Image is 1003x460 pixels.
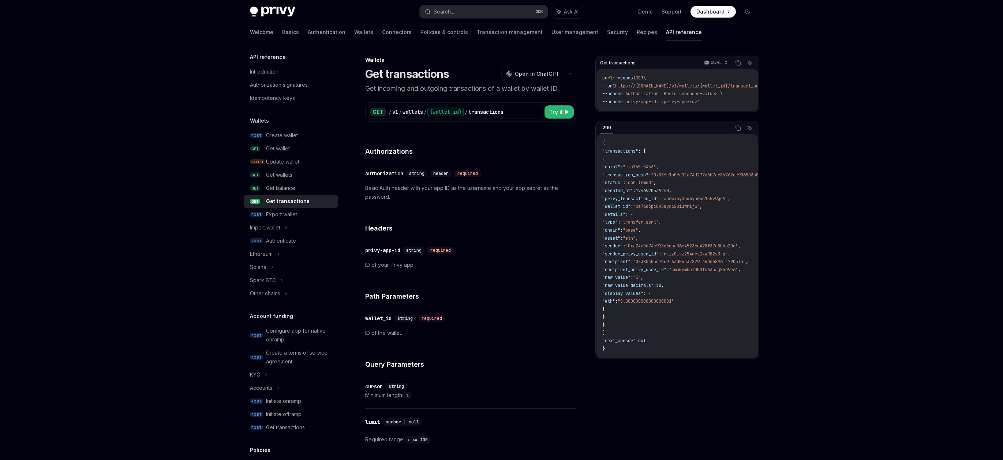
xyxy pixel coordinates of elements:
[244,324,338,346] a: POSTConfigure app for native onramp
[433,171,449,176] span: header
[403,108,423,116] div: wallets
[636,235,638,241] span: ,
[250,94,295,102] div: Idempotency keys
[696,8,725,15] span: Dashboard
[244,65,338,78] a: Introduction
[392,108,398,116] div: v1
[250,399,263,404] span: POST
[365,184,576,201] p: Basic Auth header with your app ID as the username and your app secret as the password.
[636,188,669,194] span: 1746920539240
[602,346,605,352] span: }
[244,234,338,247] a: POSTAuthenticate
[602,219,618,225] span: "type"
[250,23,273,41] a: Welcome
[250,186,260,191] span: GET
[515,70,559,78] span: Open in ChatGPT
[738,267,741,273] span: ,
[244,91,338,105] a: Idempotency keys
[244,142,338,155] a: GETGet wallet
[620,219,659,225] span: "transfer_sent"
[623,243,625,249] span: :
[250,146,260,152] span: GET
[618,298,674,304] span: "0.000000000000000001"
[602,83,615,89] span: --url
[633,274,641,280] span: "1"
[365,418,380,426] div: limit
[602,75,613,81] span: curl
[244,208,338,221] a: POSTExport wallet
[638,8,653,15] a: Demo
[389,108,392,116] div: /
[266,326,333,344] div: Configure app for native onramp
[602,267,666,273] span: "recipient_privy_user_id"
[662,8,682,15] a: Support
[656,164,659,170] span: ,
[365,391,576,400] div: Minimum length:
[244,421,338,434] a: POSTGet transactions
[700,57,731,69] button: cURL
[266,131,298,140] div: Create wallet
[266,410,302,419] div: Initiate offramp
[365,146,576,156] h4: Authorizations
[669,188,671,194] span: ,
[419,315,445,322] div: required
[602,196,659,202] span: "privy_transaction_id"
[623,99,700,105] span: 'privy-app-id: <privy-app-id>'
[602,156,605,162] span: {
[623,91,720,97] span: 'Authorization: Basic <encoded-value>'
[266,184,295,192] div: Get balance
[250,53,286,61] h5: API reference
[623,227,638,233] span: "base"
[477,23,543,41] a: Transaction management
[403,392,412,399] code: 1
[420,23,468,41] a: Policies & controls
[648,172,651,178] span: :
[365,261,576,269] p: ID of your Privy app.
[544,105,574,119] button: Try it
[244,168,338,182] a: GETGet wallets
[633,259,746,265] span: "0x38bc05d7b69f63d05337829fa5dc4896f179b5fa"
[536,9,543,15] span: ⌘ K
[691,6,736,18] a: Dashboard
[602,227,620,233] span: "chain"
[409,171,424,176] span: string
[654,180,656,186] span: ,
[602,251,659,257] span: "sender_privy_user_id"
[244,78,338,91] a: Authorization signatures
[250,412,263,417] span: POST
[661,283,664,288] span: ,
[250,276,276,285] div: Spark BTC
[564,8,579,15] span: Ask AI
[602,212,625,217] span: "details"
[602,164,620,170] span: "caip2"
[745,123,755,133] button: Ask AI
[700,203,702,209] span: ,
[659,196,661,202] span: :
[602,172,648,178] span: "transaction_hash"
[427,247,454,254] div: required
[244,155,338,168] a: PATCHUpdate wallet
[728,196,730,202] span: ,
[615,83,761,89] span: https://[DOMAIN_NAME]/v1/wallets/{wallet_id}/transactions
[468,108,504,116] div: transactions
[244,346,338,368] a: POSTCreate a terms of service agreement
[666,267,669,273] span: :
[638,148,646,154] span: : [
[266,348,333,366] div: Create a terms of service agreement
[250,81,308,89] div: Authorization signatures
[551,5,584,18] button: Ask AI
[365,56,576,64] div: Wallets
[370,108,386,116] div: GET
[746,259,748,265] span: ,
[651,172,825,178] span: "0x03fe1b0fd11a74d277a5b7a68b762de906503b82cbce2fc791250fd2b77cf137"
[244,394,338,408] a: POSTInitiate onramp
[250,133,263,138] span: POST
[397,315,413,321] span: string
[602,243,623,249] span: "sender"
[266,197,310,206] div: Get transactions
[637,23,657,41] a: Recipes
[244,182,338,195] a: GETGet balance
[602,140,605,146] span: {
[733,123,743,133] button: Copy the contents from the code block
[602,188,633,194] span: "created_at"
